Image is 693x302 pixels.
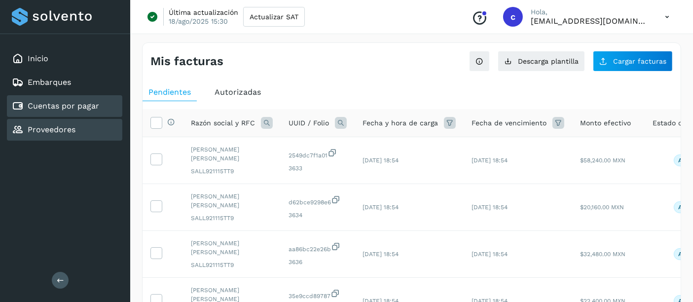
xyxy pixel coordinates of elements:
span: 3633 [289,164,347,173]
span: d62bce9298e6 [289,195,347,207]
div: Cuentas por pagar [7,95,122,117]
span: SALL921115TT9 [191,261,273,269]
a: Embarques [28,77,71,87]
button: Descarga plantilla [498,51,585,72]
span: $32,480.00 MXN [580,251,625,258]
span: 35e9ccd89787 [289,289,347,301]
div: Inicio [7,48,122,70]
a: Proveedores [28,125,75,134]
a: Cuentas por pagar [28,101,99,111]
p: 18/ago/2025 15:30 [169,17,228,26]
span: 2549dc7f1a01 [289,148,347,160]
span: Cargar facturas [613,58,666,65]
p: Última actualización [169,8,238,17]
span: [PERSON_NAME] [PERSON_NAME] [191,192,273,210]
span: [DATE] 18:54 [472,204,508,211]
span: Actualizar SAT [250,13,298,20]
span: [PERSON_NAME] [PERSON_NAME] [191,239,273,257]
span: Autorizadas [215,87,261,97]
h4: Mis facturas [150,54,223,69]
span: Descarga plantilla [518,58,579,65]
span: UUID / Folio [289,118,329,128]
a: Inicio [28,54,48,63]
p: Hola, [531,8,649,16]
span: 3634 [289,211,347,220]
span: Razón social y RFC [191,118,255,128]
span: [PERSON_NAME] [PERSON_NAME] [191,145,273,163]
span: SALL921115TT9 [191,167,273,176]
span: Monto efectivo [580,118,631,128]
span: Fecha y hora de carga [363,118,438,128]
button: Cargar facturas [593,51,673,72]
span: $58,240.00 MXN [580,157,625,164]
button: Actualizar SAT [243,7,305,27]
span: [DATE] 18:54 [363,204,399,211]
span: $20,160.00 MXN [580,204,624,211]
p: cxp1@53cargo.com [531,16,649,26]
div: Embarques [7,72,122,93]
span: Pendientes [148,87,191,97]
span: [DATE] 18:54 [472,157,508,164]
span: [DATE] 18:54 [363,157,399,164]
span: [DATE] 18:54 [363,251,399,258]
span: [DATE] 18:54 [472,251,508,258]
span: Fecha de vencimiento [472,118,547,128]
span: SALL921115TT9 [191,214,273,223]
span: aa86bc22e26b [289,242,347,254]
span: 3636 [289,258,347,266]
div: Proveedores [7,119,122,141]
